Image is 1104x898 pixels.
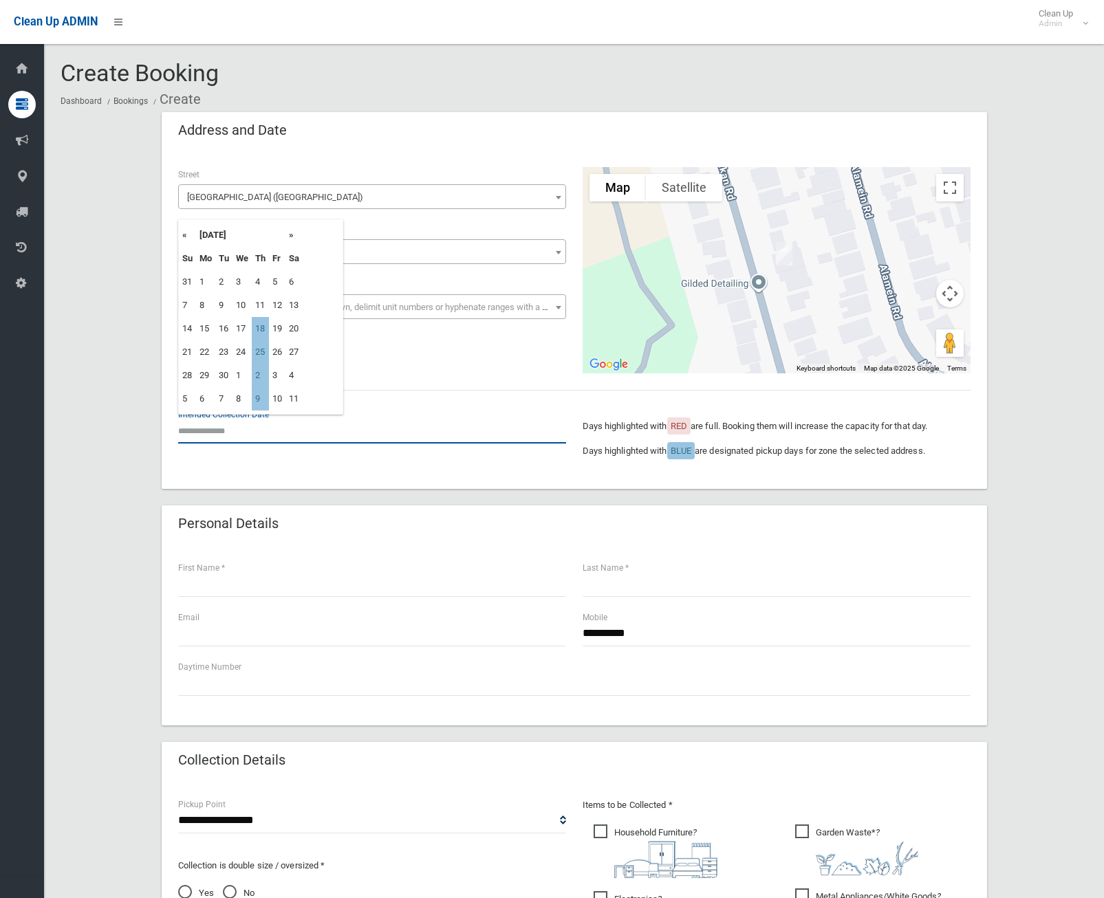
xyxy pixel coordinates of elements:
td: 28 [179,364,196,387]
small: Admin [1039,19,1073,29]
th: » [285,223,303,247]
a: Dashboard [61,96,102,106]
span: Select the unit number from the dropdown, delimit unit numbers or hyphenate ranges with a comma [187,302,572,312]
td: 5 [179,387,196,410]
th: [DATE] [196,223,285,247]
td: 9 [252,387,269,410]
span: Sandakan Road (REVESBY HEIGHTS 2212) [182,188,563,207]
span: 38a [182,243,563,262]
button: Show satellite imagery [646,174,722,201]
p: Items to be Collected * [583,797,971,813]
td: 12 [269,294,285,317]
td: 7 [179,294,196,317]
button: Map camera controls [936,280,964,307]
td: 11 [252,294,269,317]
span: RED [671,421,687,431]
a: Bookings [113,96,148,106]
button: Drag Pegman onto the map to open Street View [936,329,964,357]
span: Sandakan Road (REVESBY HEIGHTS 2212) [178,184,566,209]
li: Create [150,87,201,112]
td: 19 [269,317,285,340]
p: Collection is double size / oversized * [178,857,566,874]
td: 3 [232,270,252,294]
th: Su [179,247,196,270]
button: Show street map [589,174,646,201]
span: Map data ©2025 Google [864,364,939,372]
button: Toggle fullscreen view [936,174,964,201]
div: 38a Sandakan Road, REVESBY HEIGHTS NSW 2212 [770,237,798,271]
td: 1 [196,270,215,294]
td: 4 [252,270,269,294]
span: Create Booking [61,59,219,87]
td: 7 [215,387,232,410]
td: 1 [232,364,252,387]
td: 21 [179,340,196,364]
td: 31 [179,270,196,294]
td: 23 [215,340,232,364]
td: 2 [252,364,269,387]
td: 20 [285,317,303,340]
td: 24 [232,340,252,364]
td: 8 [232,387,252,410]
td: 16 [215,317,232,340]
td: 9 [215,294,232,317]
i: ? [614,827,717,878]
a: Terms (opens in new tab) [947,364,966,372]
header: Address and Date [162,117,303,144]
td: 26 [269,340,285,364]
td: 27 [285,340,303,364]
td: 25 [252,340,269,364]
td: 6 [285,270,303,294]
th: We [232,247,252,270]
td: 30 [215,364,232,387]
td: 2 [215,270,232,294]
td: 8 [196,294,215,317]
span: Garden Waste* [795,824,919,875]
img: 4fd8a5c772b2c999c83690221e5242e0.png [816,841,919,875]
header: Personal Details [162,510,295,537]
td: 18 [252,317,269,340]
p: Days highlighted with are designated pickup days for zone the selected address. [583,443,971,459]
th: « [179,223,196,247]
td: 6 [196,387,215,410]
td: 10 [269,387,285,410]
header: Collection Details [162,747,302,774]
span: BLUE [671,446,691,456]
p: Days highlighted with are full. Booking them will increase the capacity for that day. [583,418,971,435]
a: Open this area in Google Maps (opens a new window) [586,355,631,373]
button: Keyboard shortcuts [797,364,856,373]
i: ? [816,827,919,875]
td: 11 [285,387,303,410]
td: 3 [269,364,285,387]
td: 4 [285,364,303,387]
span: Household Furniture [594,824,717,878]
span: Clean Up ADMIN [14,15,98,28]
td: 22 [196,340,215,364]
td: 29 [196,364,215,387]
th: Th [252,247,269,270]
td: 14 [179,317,196,340]
th: Fr [269,247,285,270]
td: 17 [232,317,252,340]
th: Sa [285,247,303,270]
span: Clean Up [1032,8,1087,29]
th: Mo [196,247,215,270]
td: 10 [232,294,252,317]
td: 15 [196,317,215,340]
img: Google [586,355,631,373]
span: 38a [178,239,566,264]
td: 5 [269,270,285,294]
img: aa9efdbe659d29b613fca23ba79d85cb.png [614,841,717,878]
th: Tu [215,247,232,270]
td: 13 [285,294,303,317]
